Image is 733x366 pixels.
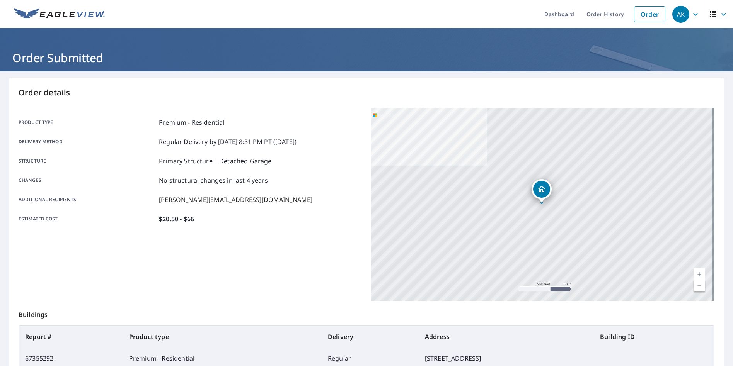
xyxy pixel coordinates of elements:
[159,137,297,146] p: Regular Delivery by [DATE] 8:31 PM PT ([DATE])
[19,176,156,185] p: Changes
[672,6,689,23] div: AK
[19,87,714,98] p: Order details
[159,156,271,166] p: Primary Structure + Detached Garage
[419,326,594,347] th: Address
[19,118,156,127] p: Product type
[9,50,724,66] h1: Order Submitted
[14,8,105,20] img: EV Logo
[532,179,552,203] div: Dropped pin, building 1, Residential property, 6530 S Forest Ln Hillsboro, MO 63050
[19,326,123,347] th: Report #
[19,156,156,166] p: Structure
[159,118,224,127] p: Premium - Residential
[19,195,156,204] p: Additional recipients
[159,195,312,204] p: [PERSON_NAME][EMAIL_ADDRESS][DOMAIN_NAME]
[19,214,156,224] p: Estimated cost
[634,6,665,22] a: Order
[322,326,419,347] th: Delivery
[159,176,268,185] p: No structural changes in last 4 years
[594,326,714,347] th: Building ID
[19,301,714,325] p: Buildings
[694,280,705,291] a: Current Level 17, Zoom Out
[19,137,156,146] p: Delivery method
[123,326,322,347] th: Product type
[159,214,194,224] p: $20.50 - $66
[694,268,705,280] a: Current Level 17, Zoom In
